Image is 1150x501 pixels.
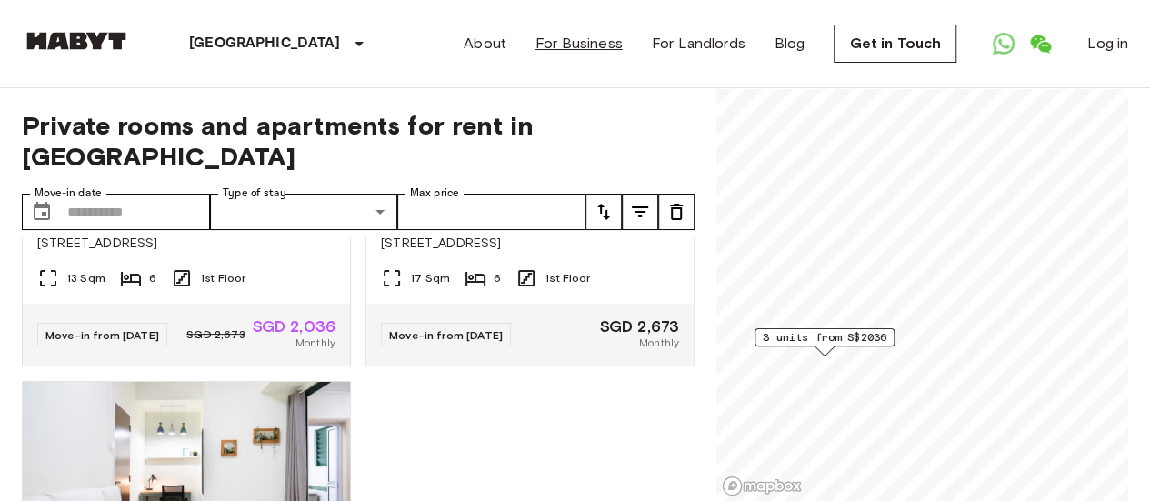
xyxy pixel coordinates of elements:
button: Choose date [24,194,60,230]
span: Monthly [639,335,679,351]
a: Log in [1087,33,1128,55]
a: For Business [535,33,623,55]
span: SGD 2,036 [253,318,335,335]
a: Open WhatsApp [985,25,1022,62]
button: tune [585,194,622,230]
span: Move-in from [DATE] [389,328,503,342]
a: Get in Touch [834,25,956,63]
span: Private rooms and apartments for rent in [GEOGRAPHIC_DATA] [22,110,695,172]
button: tune [658,194,695,230]
span: SGD 2,673 [186,326,245,343]
img: Habyt [22,32,131,50]
button: tune [622,194,658,230]
label: Max price [410,185,459,201]
label: Type of stay [223,185,286,201]
a: About [464,33,506,55]
span: Monthly [295,335,335,351]
a: For Landlords [652,33,745,55]
span: 6 [149,270,156,286]
p: [GEOGRAPHIC_DATA] [189,33,341,55]
div: Map marker [755,328,895,356]
span: [STREET_ADDRESS] [381,235,679,253]
a: Mapbox logo [722,476,802,496]
a: Open WeChat [1022,25,1058,62]
span: 1st Floor [545,270,590,286]
span: Move-in from [DATE] [45,328,159,342]
span: 13 Sqm [66,270,105,286]
span: [STREET_ADDRESS] [37,235,335,253]
span: 3 units from S$2036 [763,329,886,346]
span: 17 Sqm [410,270,450,286]
span: SGD 2,673 [600,318,679,335]
span: 1st Floor [200,270,245,286]
a: Blog [775,33,805,55]
span: 6 [494,270,501,286]
label: Move-in date [35,185,102,201]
